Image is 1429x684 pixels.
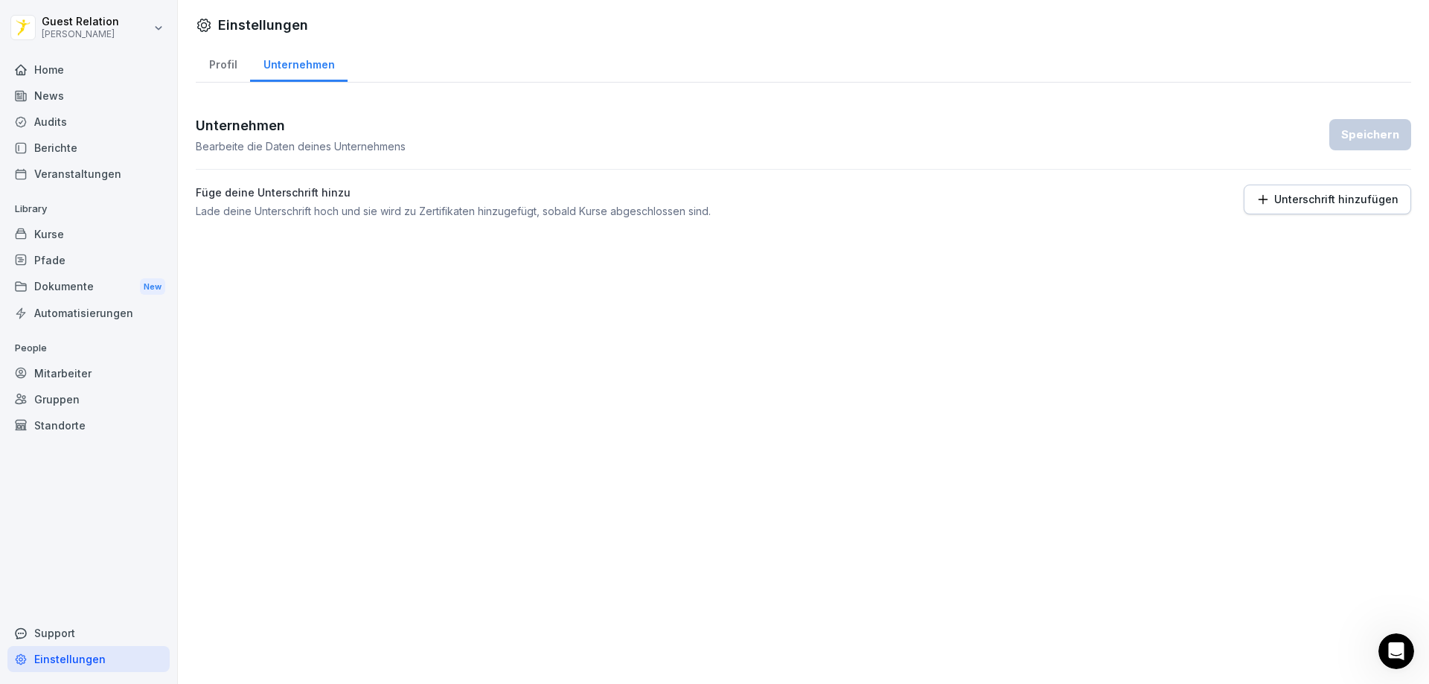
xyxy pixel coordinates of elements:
p: Hi Guest 👋 [30,106,268,131]
a: Home [7,57,170,83]
a: Unternehmen [250,44,348,82]
a: DokumenteNew [7,273,170,301]
p: Wie können wir helfen? [30,131,268,182]
div: Wir antworten in der Regel in ein paar Minuten [31,228,249,260]
a: Einstellungen [7,646,170,672]
div: Dokumente [7,273,170,301]
a: Besuchen Sie unsere Webseite [22,287,276,314]
a: Berichte [7,135,170,161]
a: Mitarbeiter [7,360,170,386]
div: Speichern [1341,127,1399,143]
p: Lade deine Unterschrift hoch und sie wird zu Zertifikaten hinzugefügt, sobald Kurse abgeschlossen... [196,203,796,219]
a: Kurse [7,221,170,247]
label: Füge deine Unterschrift hinzu [196,185,796,200]
span: Nachrichten [192,502,255,512]
a: Pfade [7,247,170,273]
img: Profile image for Miriam [202,24,232,54]
div: Sende uns eine NachrichtWir antworten in der Regel in ein paar Minuten [15,200,283,272]
div: Besuchen Sie unsere Webseite [31,293,249,308]
img: Profile image for Ziar [174,24,204,54]
div: New [140,278,165,295]
p: People [7,336,170,360]
a: Profil [196,44,250,82]
a: Veranstaltungen [7,161,170,187]
p: Unterschrift hinzufügen [1274,194,1398,205]
p: Bearbeite die Daten deines Unternehmens [196,138,406,154]
p: Library [7,197,170,221]
img: logo [30,31,116,51]
h1: Einstellungen [218,15,308,35]
a: Audits [7,109,170,135]
iframe: Intercom live chat [1378,633,1414,669]
p: Guest Relation [42,16,119,28]
p: [PERSON_NAME] [42,29,119,39]
button: Speichern [1329,119,1411,150]
div: Schließen [256,24,283,51]
a: Standorte [7,412,170,438]
span: Home [57,502,91,512]
a: Gruppen [7,386,170,412]
button: Unterschrift hinzufügen [1244,185,1411,214]
div: Sende uns eine Nachricht [31,213,249,228]
button: Nachrichten [149,464,298,524]
div: Support [7,620,170,646]
img: Profile image for Deniz [146,24,176,54]
a: News [7,83,170,109]
h3: Unternehmen [196,115,406,135]
a: Automatisierungen [7,300,170,326]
